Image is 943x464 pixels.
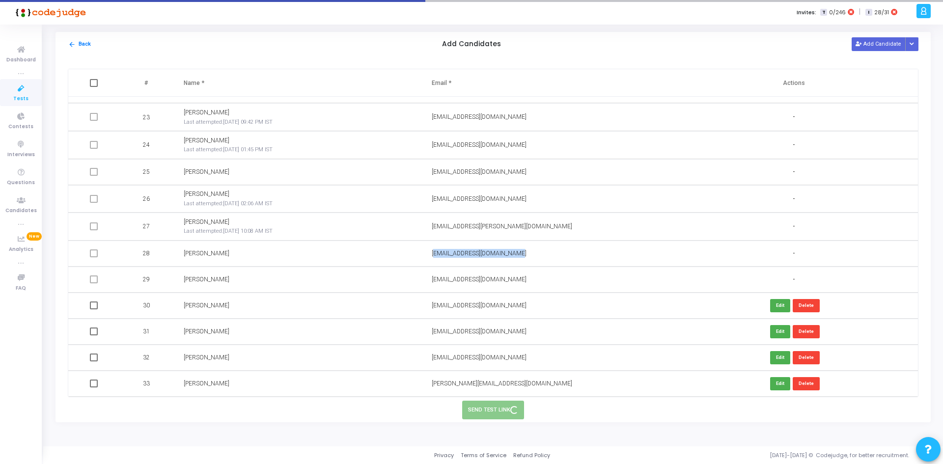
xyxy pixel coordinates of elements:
span: 25 [143,167,150,176]
span: [PERSON_NAME] [184,191,229,197]
span: New [27,232,42,241]
span: [DATE] 01:45 PM IST [223,146,273,153]
span: 28 [143,249,150,258]
span: [EMAIL_ADDRESS][DOMAIN_NAME] [432,328,527,335]
span: [EMAIL_ADDRESS][DOMAIN_NAME] [432,354,527,361]
th: Actions [670,69,918,97]
th: Name * [174,69,422,97]
span: 33 [143,379,150,388]
label: Invites: [797,8,816,17]
span: - [793,168,795,176]
span: [EMAIL_ADDRESS][DOMAIN_NAME] [432,302,527,309]
span: Last attempted: [184,200,223,207]
span: [DATE] 02:06 AM IST [223,200,273,207]
span: [EMAIL_ADDRESS][DOMAIN_NAME] [432,250,527,257]
span: [PERSON_NAME] [184,250,229,257]
span: 27 [143,222,150,231]
span: [PERSON_NAME] [184,354,229,361]
span: 28/31 [874,8,889,17]
button: Delete [793,325,820,338]
span: [EMAIL_ADDRESS][DOMAIN_NAME] [432,141,527,148]
span: Last attempted: [184,146,223,153]
span: [DATE] 09:42 PM IST [223,119,273,125]
span: Dashboard [6,56,36,64]
span: [EMAIL_ADDRESS][PERSON_NAME][DOMAIN_NAME] [432,223,572,230]
h5: Add Candidates [442,40,501,49]
button: Back [68,40,91,49]
th: # [121,69,173,97]
span: [DATE] 10:08 AM IST [223,228,273,234]
button: Edit [770,299,790,312]
span: 31 [143,327,150,336]
span: [PERSON_NAME] [184,276,229,283]
button: Delete [793,351,820,364]
span: [PERSON_NAME] [184,328,229,335]
div: Button group with nested dropdown [905,37,919,51]
span: - [793,275,795,284]
button: Edit [770,325,790,338]
a: Terms of Service [461,451,506,460]
span: [EMAIL_ADDRESS][DOMAIN_NAME] [432,276,527,283]
span: - [793,249,795,258]
span: [PERSON_NAME] [184,168,229,175]
img: logo [12,2,86,22]
button: Add Candidate [852,37,906,51]
span: Analytics [9,246,33,254]
span: [PERSON_NAME] [184,302,229,309]
span: | [859,7,860,17]
span: [EMAIL_ADDRESS][DOMAIN_NAME] [432,113,527,120]
span: 32 [143,353,150,362]
th: Email * [422,69,670,97]
span: - [793,222,795,231]
span: 24 [143,140,150,149]
span: [PERSON_NAME] [184,380,229,387]
span: Interviews [7,151,35,159]
span: 23 [143,113,150,122]
span: FAQ [16,284,26,293]
button: Send Test Link [462,401,525,419]
span: [PERSON_NAME] [184,137,229,144]
button: Edit [770,351,790,364]
span: 30 [143,301,150,310]
button: Delete [793,299,820,312]
span: - [793,195,795,203]
button: Delete [793,377,820,390]
span: T [820,9,827,16]
div: [DATE]-[DATE] © Codejudge, for better recruitment. [550,451,931,460]
span: Contests [8,123,33,131]
span: Candidates [5,207,37,215]
span: Last attempted: [184,228,223,234]
span: [EMAIL_ADDRESS][DOMAIN_NAME] [432,168,527,175]
a: Refund Policy [513,451,550,460]
span: [PERSON_NAME] [184,218,229,225]
span: [PERSON_NAME][EMAIL_ADDRESS][DOMAIN_NAME] [432,380,572,387]
span: [PERSON_NAME] [184,109,229,116]
span: 26 [143,194,150,203]
mat-icon: arrow_back [68,41,76,48]
span: Questions [7,179,35,187]
span: I [865,9,872,16]
span: 29 [143,275,150,284]
span: 0/246 [829,8,846,17]
span: Tests [13,95,28,103]
span: Last attempted: [184,119,223,125]
span: [EMAIL_ADDRESS][DOMAIN_NAME] [432,195,527,202]
button: Edit [770,377,790,390]
a: Privacy [434,451,454,460]
span: - [793,141,795,149]
span: - [793,113,795,121]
